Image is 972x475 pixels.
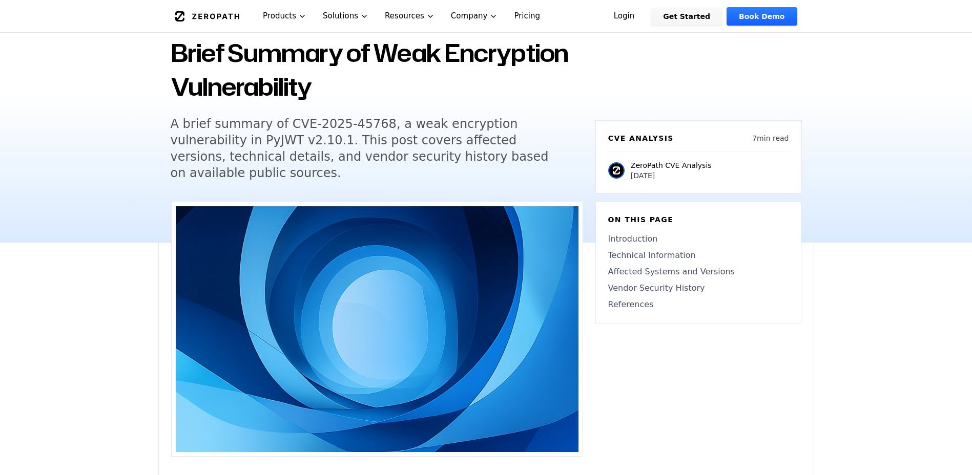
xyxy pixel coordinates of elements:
[752,133,789,143] p: 7 min read
[608,266,789,278] a: Affected Systems and Versions
[631,170,712,181] p: [DATE]
[171,116,564,181] h5: A brief summary of CVE-2025-45768, a weak encryption vulnerability in PyJWT v2.10.1. This post co...
[727,7,797,26] a: Book Demo
[608,133,674,143] h6: CVE Analysis
[602,7,647,26] a: Login
[176,206,578,452] img: PyJWT v2.10.1 CVE-2025-45768: Brief Summary of Weak Encryption Vulnerability
[608,233,789,245] a: Introduction
[651,7,722,26] a: Get Started
[608,249,789,262] a: Technical Information
[171,2,583,103] h1: PyJWT v2.10.1 CVE-2025-45768: Brief Summary of Weak Encryption Vulnerability
[631,160,712,170] p: ZeroPath CVE Analysis
[608,298,789,311] a: References
[608,162,625,179] img: ZeroPath CVE Analysis
[608,214,789,225] h6: On this page
[608,282,789,294] a: Vendor Security History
